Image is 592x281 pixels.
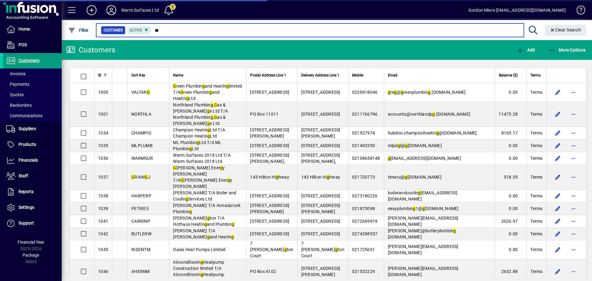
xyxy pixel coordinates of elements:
span: Quotes [6,92,24,97]
em: G [145,175,148,180]
span: Terms [530,231,542,237]
span: 143 Hilton Hi hway [250,175,289,180]
em: g [432,112,435,117]
a: Home [3,22,62,37]
em: g [226,84,229,89]
em: g [220,165,223,170]
span: [PERSON_NAME] Ener y [PERSON_NAME] T/A [PERSON_NAME] Ener y [PERSON_NAME] [173,165,232,189]
span: [STREET_ADDRESS] [250,231,289,236]
td: 0.00 [495,228,526,240]
mat-chip: Activation Status: Active [127,26,152,34]
a: Payments [3,79,62,89]
span: POS [18,42,27,47]
span: [STREET_ADDRESS][PERSON_NAME] [250,203,289,214]
em: g [428,90,430,95]
span: boilerandcoolin [EMAIL_ADDRESS][DOMAIN_NAME] [388,190,458,201]
span: Oasis Heat Pumps Limited [173,247,225,252]
a: Invoices [3,68,62,79]
em: g [211,102,213,107]
span: 1034 [98,130,108,135]
span: Terms [530,130,542,136]
span: 1001 [98,112,108,117]
button: Clear [545,25,586,36]
em: g [207,121,210,126]
td: 0.00 [495,190,526,202]
span: Terms [530,193,542,199]
a: Suppliers [3,121,62,137]
span: Support [18,221,34,225]
span: reen Plumbin and Heatin limited T/A reen Plumbin and Heatin Ltd [173,84,242,101]
span: 021873098 [352,206,375,211]
span: 02108658148 [352,156,380,161]
span: VALTAR [131,90,150,95]
span: 1035 [98,143,108,148]
button: Profile [101,5,121,16]
span: [STREET_ADDRESS][PERSON_NAME] [250,127,289,138]
div: Name [173,72,242,79]
button: More options [569,267,579,276]
em: g [204,222,207,227]
div: Mobile [352,72,380,79]
em: g [189,146,192,151]
em: g [189,209,192,214]
span: HARPERP [131,193,151,198]
span: [PERSON_NAME] T/A [PERSON_NAME] and Heatin [173,228,234,239]
span: [STREET_ADDRESS][PERSON_NAME] [301,127,340,138]
span: 021532229 [352,269,375,274]
span: Products [18,142,36,147]
em: g [335,247,338,252]
span: ML Plumbin Ltd T/A ML Plumbin Ltd [173,140,221,151]
span: 1000 [98,90,108,95]
button: More options [569,153,579,163]
button: More Options [547,44,587,56]
span: [STREET_ADDRESS] [250,193,289,198]
span: 1046 [98,269,108,274]
em: g [201,272,203,277]
span: Backorders [6,103,32,108]
em: G [173,165,176,170]
span: hubdoc.championheatin @[DOMAIN_NAME] [388,130,477,135]
span: [STREET_ADDRESS] [301,193,340,198]
button: Edit [553,87,563,97]
span: 021493350 [352,143,375,148]
td: 2026.97 [495,215,526,228]
button: Edit [553,172,563,182]
span: Payments [6,82,29,87]
span: Terms [530,205,542,212]
a: POS [3,37,62,53]
span: More Options [548,48,586,52]
button: Edit [553,109,563,119]
span: [EMAIL_ADDRESS][DOMAIN_NAME] [388,156,461,161]
em: g [186,196,188,201]
span: RAIN J [131,175,150,180]
span: [PERSON_NAME] T/A Annasbrook Plumbin [173,203,240,214]
button: Add [515,44,536,56]
button: Edit [553,245,563,254]
a: Backorders [3,100,62,110]
em: g [201,260,203,265]
span: Name [173,72,183,79]
span: [PERSON_NAME][EMAIL_ADDRESS][DOMAIN_NAME] [388,244,458,255]
span: 7 [PERSON_NAME] ton Court [250,241,293,258]
span: 7 [PERSON_NAME] ton Court [301,241,344,258]
td: 0.00 [495,152,526,165]
span: Terms [530,246,542,253]
span: AHERNM [131,269,150,274]
span: 0220918046 [352,90,378,95]
em: G [214,102,217,107]
span: 021720773 [352,175,375,180]
span: PETRIES [131,206,149,211]
span: BUTLERW [131,231,151,236]
button: More options [569,229,579,239]
span: 1041 [98,219,108,224]
div: Gordon Miers [EMAIL_ADDRESS][DOMAIN_NAME] [468,5,566,15]
span: Northland Plumbin , as & [PERSON_NAME] e Ltd T/A Northland Plumbin , as & [PERSON_NAME] e Ltd [173,102,228,126]
em: g [388,90,390,95]
span: 143 Hilton Hi hway [301,175,340,180]
span: [STREET_ADDRESS][PERSON_NAME], [250,153,289,164]
span: Email [388,72,397,79]
em: g [422,206,425,211]
span: Invoices [6,71,26,76]
em: g [453,228,456,233]
span: Customer [104,27,123,33]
